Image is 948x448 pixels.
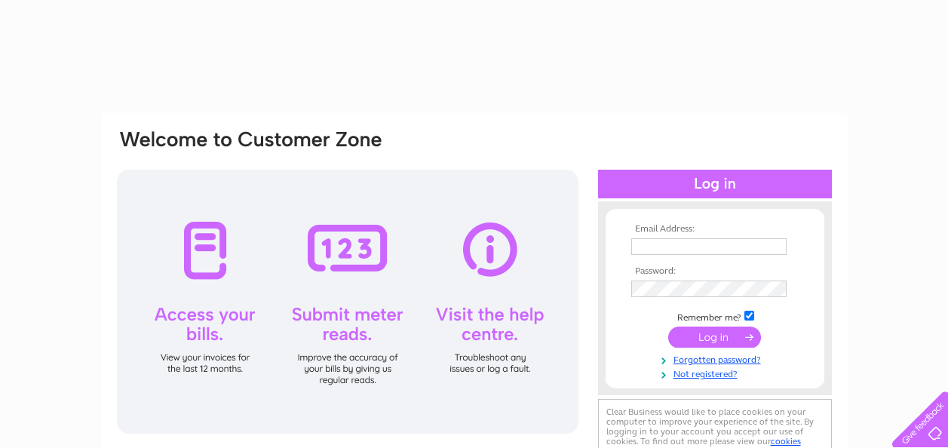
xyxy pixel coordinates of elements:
[627,308,802,324] td: Remember me?
[631,366,802,380] a: Not registered?
[627,224,802,235] th: Email Address:
[631,351,802,366] a: Forgotten password?
[627,266,802,277] th: Password:
[668,327,761,348] input: Submit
